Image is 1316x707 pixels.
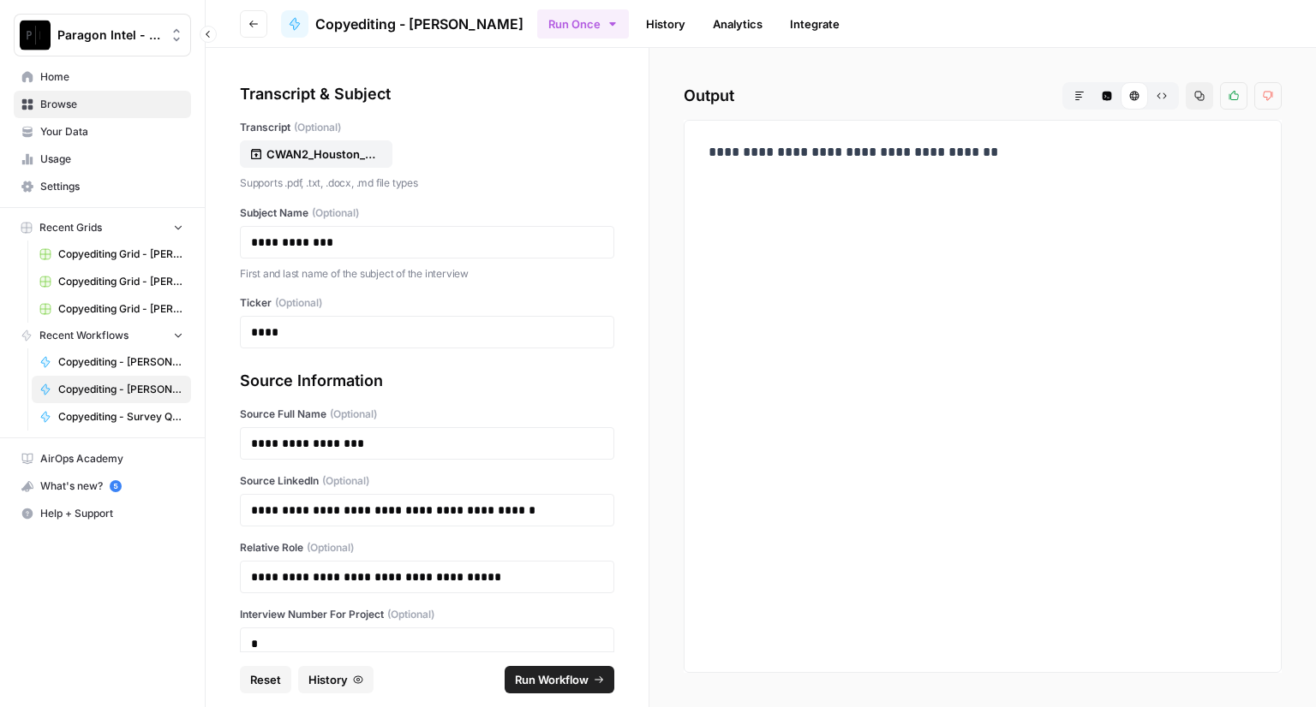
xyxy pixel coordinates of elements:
span: Usage [40,151,183,167]
a: Home [14,63,191,91]
h2: Output [684,82,1282,110]
button: Recent Workflows [14,323,191,348]
span: (Optional) [330,407,377,422]
button: Run Once [537,9,629,39]
p: Supports .pdf, .txt, .docx, .md file types [240,175,614,192]
button: History [298,666,374,693]
label: Source Full Name [240,407,614,422]
span: (Optional) [294,120,341,135]
span: Recent Grids [39,220,102,235]
span: (Optional) [322,473,369,489]
a: Copyediting - Survey Questions - [PERSON_NAME] [32,403,191,431]
label: Subject Name [240,205,614,221]
span: Copyediting Grid - [PERSON_NAME] [58,247,183,262]
button: Run Workflow [505,666,614,693]
a: Copyediting - [PERSON_NAME] [32,348,191,376]
div: Transcript & Subject [240,82,614,106]
text: 5 [113,482,117,490]
button: Recent Grids [14,215,191,241]
label: Ticker [240,295,614,311]
a: Copyediting Grid - [PERSON_NAME] [32,295,191,323]
button: Reset [240,666,291,693]
span: Reset [250,671,281,688]
span: Copyediting - [PERSON_NAME] [58,354,183,370]
div: What's new? [15,473,190,499]
span: (Optional) [307,540,354,555]
a: AirOps Academy [14,445,191,472]
a: History [636,10,696,38]
span: Copyediting - [PERSON_NAME] [315,14,523,34]
span: Settings [40,179,183,194]
span: History [308,671,348,688]
button: Workspace: Paragon Intel - Copyediting [14,14,191,56]
a: Settings [14,173,191,200]
span: Copyediting - Survey Questions - [PERSON_NAME] [58,409,183,425]
div: Source Information [240,369,614,393]
span: Help + Support [40,506,183,521]
span: Copyediting Grid - [PERSON_NAME] [58,274,183,289]
span: Home [40,69,183,85]
label: Interview Number For Project [240,607,614,622]
a: Copyediting - [PERSON_NAME] [281,10,523,38]
a: Integrate [780,10,850,38]
span: Run Workflow [515,671,589,688]
p: First and last name of the subject of the interview [240,265,614,282]
button: CWAN2_Houston_Raw File.docx [240,140,392,168]
span: (Optional) [387,607,434,622]
label: Transcript [240,120,614,135]
p: CWAN2_Houston_Raw File.docx [266,146,376,163]
a: Copyediting Grid - [PERSON_NAME] [32,241,191,268]
span: Paragon Intel - Copyediting [57,27,161,44]
span: Your Data [40,124,183,140]
label: Source LinkedIn [240,473,614,489]
a: 5 [110,480,122,492]
a: Analytics [703,10,773,38]
button: Help + Support [14,500,191,527]
span: (Optional) [275,295,322,311]
span: Recent Workflows [39,328,129,343]
a: Your Data [14,118,191,146]
span: (Optional) [312,205,359,221]
img: Paragon Intel - Copyediting Logo [20,20,51,50]
a: Copyediting Grid - [PERSON_NAME] [32,268,191,295]
a: Browse [14,91,191,118]
span: AirOps Academy [40,451,183,466]
a: Usage [14,146,191,173]
button: What's new? 5 [14,472,191,500]
label: Relative Role [240,540,614,555]
span: Browse [40,97,183,112]
a: Copyediting - [PERSON_NAME] [32,376,191,403]
span: Copyediting Grid - [PERSON_NAME] [58,301,183,317]
span: Copyediting - [PERSON_NAME] [58,382,183,397]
